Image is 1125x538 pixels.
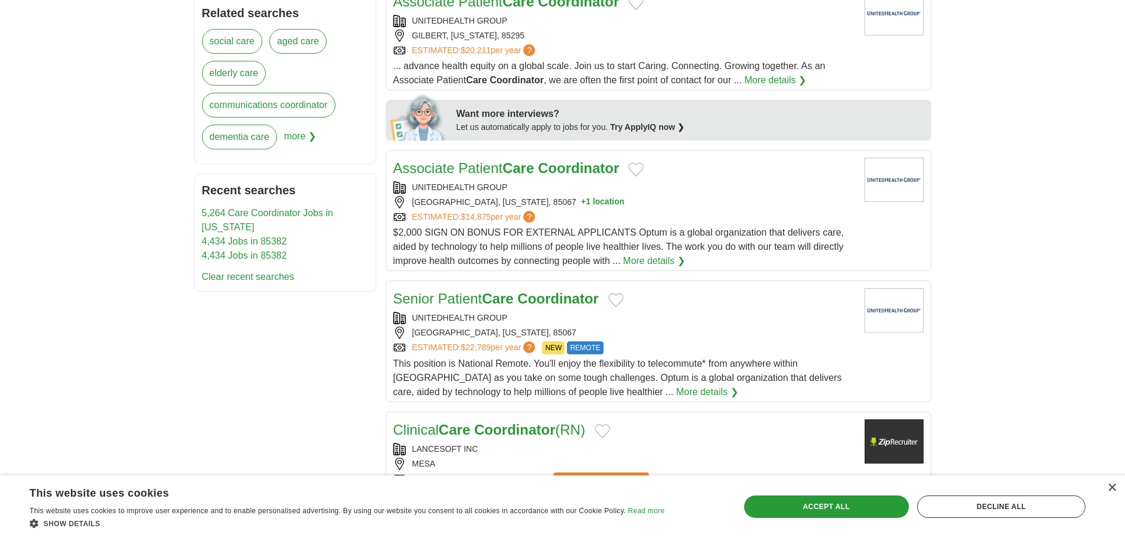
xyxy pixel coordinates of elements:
div: 90000USD - 130000USD PER YEAR [393,472,855,485]
strong: Care [466,75,487,85]
img: UnitedHealth Group logo [865,158,924,202]
a: Associate PatientCare Coordinator [393,160,619,176]
span: $14,875 [461,212,491,221]
span: ? [523,341,535,353]
div: Accept all [744,495,909,518]
span: $2,000 SIGN ON BONUS FOR EXTERNAL APPLICANTS Optum is a global organization that delivers care, a... [393,227,844,266]
a: elderly care [202,61,266,86]
a: aged care [269,29,327,54]
a: communications coordinator [202,93,335,118]
strong: Coordinator [538,160,619,176]
button: Add to favorite jobs [628,162,644,177]
a: ClinicalCare Coordinator(RN) [393,422,585,438]
span: This website uses cookies to improve user experience and to enable personalised advertising. By u... [30,507,626,515]
span: $22,789 [461,343,491,352]
a: ESTIMATED:$20,211per year? [412,44,538,57]
span: NEW [542,341,565,354]
a: UNITEDHEALTH GROUP [412,16,508,25]
div: LANCESOFT INC [393,443,855,455]
strong: Coordinator [490,75,544,85]
div: GILBERT, [US_STATE], 85295 [393,30,855,42]
a: Read more, opens a new window [628,507,664,515]
div: Decline all [917,495,1085,518]
strong: Care [503,160,534,176]
span: Show details [44,520,100,528]
a: Try ApplyIQ now ❯ [610,122,684,132]
a: More details ❯ [744,73,806,87]
span: This position is National Remote. You'll enjoy the flexibility to telecommute* from anywhere with... [393,358,842,397]
div: This website uses cookies [30,482,635,500]
strong: Coordinator [517,291,598,307]
span: + [581,196,586,208]
a: UNITEDHEALTH GROUP [412,313,508,322]
span: ... advance health equity on a global scale. Join us to start Caring. Connecting. Growing togethe... [393,61,826,85]
a: Senior PatientCare Coordinator [393,291,599,307]
span: more ❯ [284,125,316,156]
strong: Care [482,291,513,307]
h2: Related searches [202,4,369,22]
span: REMOTE [567,341,603,354]
div: Let us automatically apply to jobs for you. [456,121,924,133]
span: ABOVE AVERAGE SALARY [553,472,649,485]
strong: Care [439,422,470,438]
div: [GEOGRAPHIC_DATA], [US_STATE], 85067 [393,327,855,339]
a: 4,434 Jobs in 85382 [202,236,287,246]
div: Show details [30,517,664,529]
a: Clear recent searches [202,272,295,282]
div: [GEOGRAPHIC_DATA], [US_STATE], 85067 [393,196,855,208]
span: ? [523,211,535,223]
div: Want more interviews? [456,107,924,121]
img: apply-iq-scientist.png [390,93,448,141]
span: $20,211 [461,45,491,55]
span: ? [523,44,535,56]
strong: Coordinator [474,422,555,438]
a: More details ❯ [676,385,738,399]
h2: Recent searches [202,181,369,199]
a: social care [202,29,262,54]
a: 4,434 Jobs in 85382 [202,250,287,260]
a: 5,264 Care Coordinator Jobs in [US_STATE] [202,208,333,232]
a: dementia care [202,125,277,149]
button: Add to favorite jobs [595,424,610,438]
a: ESTIMATED:$22,789per year? [412,341,538,354]
a: UNITEDHEALTH GROUP [412,182,508,192]
a: ESTIMATED:$14,875per year? [412,211,538,223]
a: More details ❯ [623,254,685,268]
button: +1 location [581,196,625,208]
img: UnitedHealth Group logo [865,288,924,332]
button: Add to favorite jobs [608,293,624,307]
img: Company logo [865,419,924,464]
div: MESA [393,458,855,470]
div: Close [1107,484,1116,493]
